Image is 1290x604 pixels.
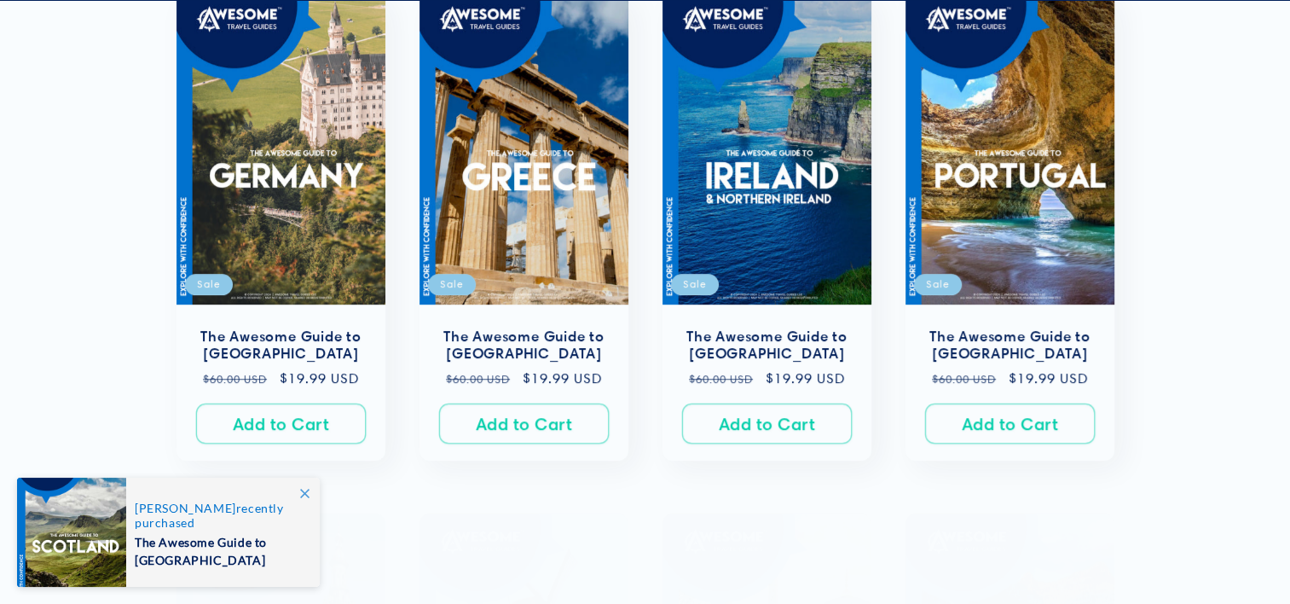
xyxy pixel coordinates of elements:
button: Add to Cart [439,404,609,444]
span: recently purchased [135,501,302,530]
span: The Awesome Guide to [GEOGRAPHIC_DATA] [135,530,302,569]
a: The Awesome Guide to [GEOGRAPHIC_DATA] [680,328,854,363]
span: [PERSON_NAME] [135,501,236,515]
button: Add to Cart [196,404,366,444]
button: Add to Cart [925,404,1095,444]
button: Add to Cart [682,404,852,444]
a: The Awesome Guide to [GEOGRAPHIC_DATA] [194,328,368,363]
a: The Awesome Guide to [GEOGRAPHIC_DATA] [923,328,1097,363]
a: The Awesome Guide to [GEOGRAPHIC_DATA] [437,328,611,363]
